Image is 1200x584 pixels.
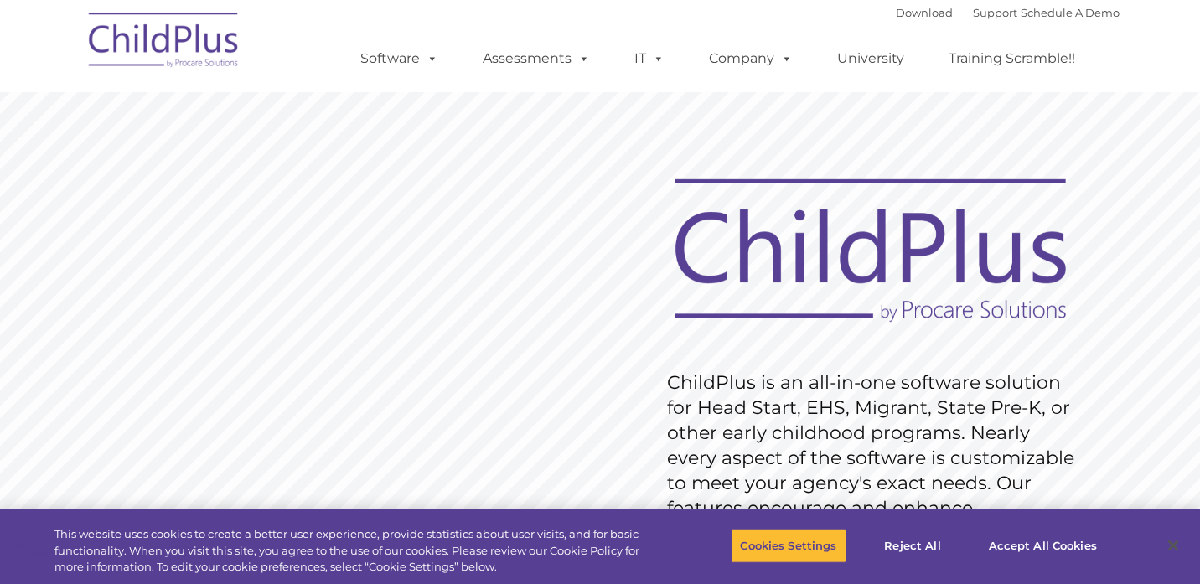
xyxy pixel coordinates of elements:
[973,6,1017,19] a: Support
[466,42,607,75] a: Assessments
[932,42,1092,75] a: Training Scramble!!
[80,1,248,85] img: ChildPlus by Procare Solutions
[667,370,1083,546] rs-layer: ChildPlus is an all-in-one software solution for Head Start, EHS, Migrant, State Pre-K, or other ...
[896,6,953,19] a: Download
[692,42,809,75] a: Company
[1021,6,1120,19] a: Schedule A Demo
[896,6,1120,19] font: |
[618,42,681,75] a: IT
[344,42,455,75] a: Software
[861,528,965,563] button: Reject All
[820,42,921,75] a: University
[980,528,1106,563] button: Accept All Cookies
[731,528,846,563] button: Cookies Settings
[54,526,660,576] div: This website uses cookies to create a better user experience, provide statistics about user visit...
[1155,527,1192,564] button: Close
